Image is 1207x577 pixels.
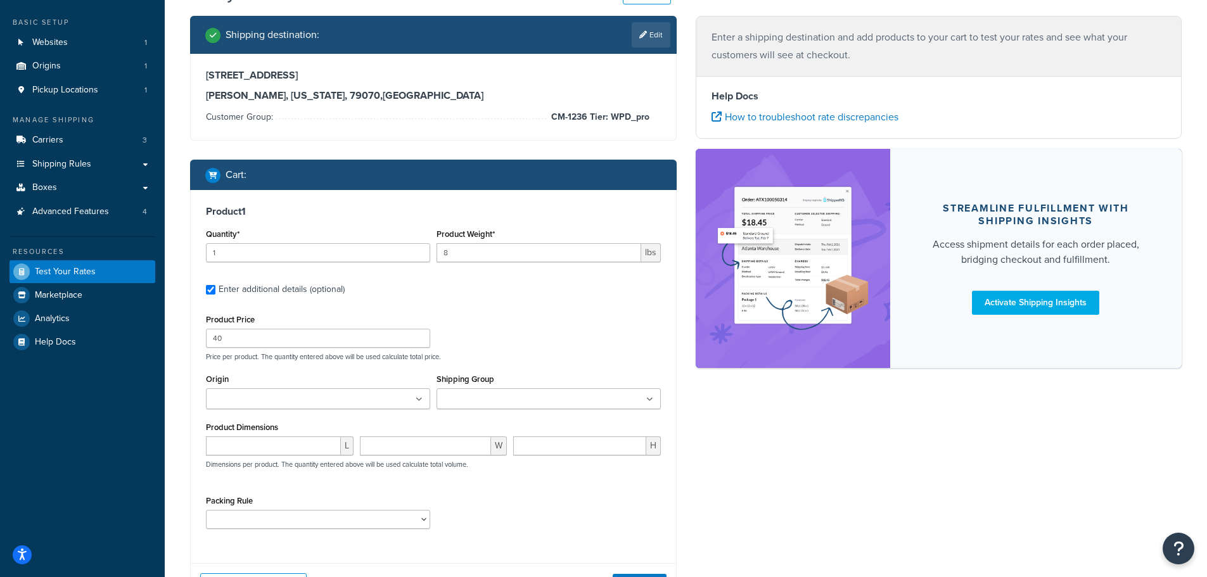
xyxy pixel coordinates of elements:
[712,89,1166,104] h4: Help Docs
[206,315,255,324] label: Product Price
[32,135,63,146] span: Carriers
[712,29,1166,64] p: Enter a shipping destination and add products to your cart to test your rates and see what your c...
[10,115,155,125] div: Manage Shipping
[10,200,155,224] li: Advanced Features
[32,61,61,72] span: Origins
[437,374,494,384] label: Shipping Group
[10,307,155,330] a: Analytics
[715,168,871,349] img: feature-image-si-e24932ea9b9fcd0ff835db86be1ff8d589347e8876e1638d903ea230a36726be.png
[10,260,155,283] a: Test Your Rates
[10,17,155,28] div: Basic Setup
[437,229,495,239] label: Product Weight*
[10,284,155,307] a: Marketplace
[32,85,98,96] span: Pickup Locations
[1163,533,1194,564] button: Open Resource Center
[10,31,155,54] li: Websites
[203,352,664,361] p: Price per product. The quantity entered above will be used calculate total price.
[646,436,661,455] span: H
[144,37,147,48] span: 1
[203,460,468,469] p: Dimensions per product. The quantity entered above will be used calculate total volume.
[10,200,155,224] a: Advanced Features4
[32,159,91,170] span: Shipping Rules
[921,202,1152,227] div: Streamline Fulfillment with Shipping Insights
[226,169,246,181] h2: Cart :
[144,61,147,72] span: 1
[10,129,155,152] li: Carriers
[35,290,82,301] span: Marketplace
[206,69,661,82] h3: [STREET_ADDRESS]
[972,291,1099,315] a: Activate Shipping Insights
[35,337,76,348] span: Help Docs
[32,182,57,193] span: Boxes
[206,205,661,218] h3: Product 1
[206,422,278,432] label: Product Dimensions
[206,285,215,295] input: Enter additional details (optional)
[10,79,155,102] li: Pickup Locations
[10,153,155,176] a: Shipping Rules
[219,281,345,298] div: Enter additional details (optional)
[206,243,430,262] input: 0
[10,31,155,54] a: Websites1
[143,206,147,217] span: 4
[206,496,253,505] label: Packing Rule
[206,229,239,239] label: Quantity*
[641,243,661,262] span: lbs
[35,314,70,324] span: Analytics
[10,176,155,200] a: Boxes
[632,22,670,48] a: Edit
[32,206,109,217] span: Advanced Features
[10,79,155,102] a: Pickup Locations1
[143,135,147,146] span: 3
[10,54,155,78] li: Origins
[548,110,649,125] span: CM-1236 Tier: WPD_pro
[206,374,229,384] label: Origin
[35,267,96,277] span: Test Your Rates
[712,110,898,124] a: How to troubleshoot rate discrepancies
[144,85,147,96] span: 1
[10,54,155,78] a: Origins1
[226,29,319,41] h2: Shipping destination :
[32,37,68,48] span: Websites
[10,129,155,152] a: Carriers3
[10,331,155,353] a: Help Docs
[206,89,661,102] h3: [PERSON_NAME], [US_STATE], 79070 , [GEOGRAPHIC_DATA]
[206,110,276,124] span: Customer Group:
[10,246,155,257] div: Resources
[491,436,507,455] span: W
[341,436,354,455] span: L
[437,243,641,262] input: 0.00
[921,237,1152,267] div: Access shipment details for each order placed, bridging checkout and fulfillment.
